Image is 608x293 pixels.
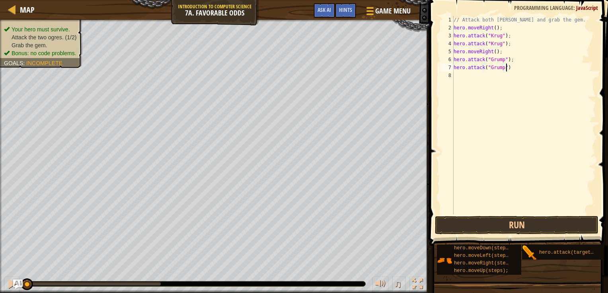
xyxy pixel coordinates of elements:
span: : [573,4,576,12]
div: 7 [440,64,454,71]
span: hero.moveDown(steps); [454,245,514,251]
span: : [23,60,26,66]
button: Ask AI [13,280,23,289]
a: Map [16,4,35,15]
span: hero.attack(target); [539,250,596,255]
img: portrait.png [437,253,452,268]
span: Goals [4,60,23,66]
div: 1 [440,16,454,24]
button: Ask AI [314,3,335,18]
button: Game Menu [360,3,415,22]
div: 4 [440,40,454,48]
li: Bonus: no code problems. [4,49,76,57]
span: hero.moveLeft(steps); [454,253,514,258]
span: Map [20,4,35,15]
span: Hints [339,6,352,13]
div: 2 [440,24,454,32]
li: Attack the two ogres. [4,33,76,41]
span: Programming language [514,4,573,12]
img: portrait.png [522,245,537,260]
button: ♫ [392,277,406,293]
span: Game Menu [375,6,411,16]
span: ♫ [394,278,402,290]
span: Your hero must survive. [12,26,70,33]
div: 5 [440,48,454,56]
li: Your hero must survive. [4,25,76,33]
button: Adjust volume [372,277,388,293]
span: hero.moveUp(steps); [454,268,509,274]
li: Grab the gem. [4,41,76,49]
button: Run [435,216,599,234]
span: Bonus: no code problems. [12,50,76,56]
span: Grab the gem. [12,42,47,48]
button: Toggle fullscreen [409,277,425,293]
button: Ctrl + P: Pause [4,277,20,293]
span: Attack the two ogres. (1/2) [12,34,76,40]
span: JavaScript [576,4,598,12]
div: 6 [440,56,454,64]
span: Ask AI [318,6,331,13]
span: hero.moveRight(steps); [454,260,517,266]
span: Incomplete [26,60,62,66]
div: 8 [440,71,454,79]
div: 3 [440,32,454,40]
